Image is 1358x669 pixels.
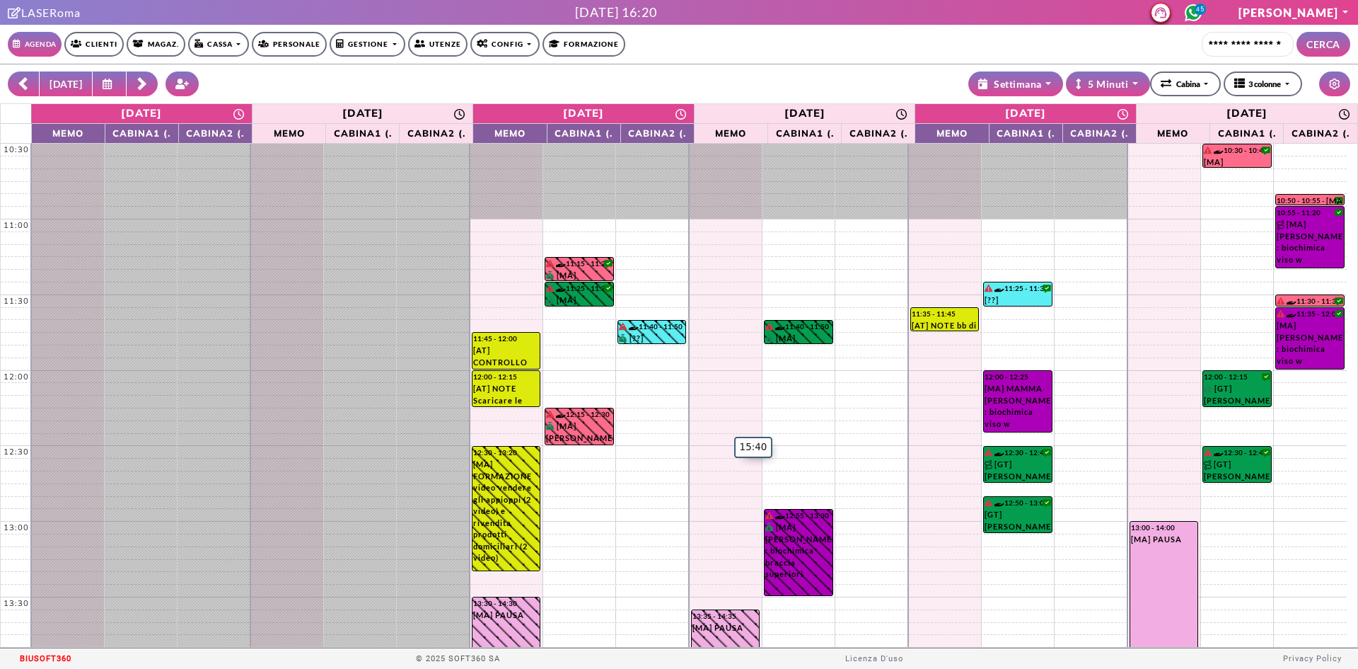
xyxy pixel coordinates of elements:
div: 12:30 - 12:45 [1204,447,1270,458]
div: [MA] [PERSON_NAME] : laser ascelle [765,333,832,343]
div: [AT] CONTROLLO CASSA Inserimento spese reali della settimana (da [DATE] a [DATE]) [473,345,539,369]
div: 12:50 - 13:05 [985,498,1051,508]
span: Memo [698,125,764,141]
span: CABINA1 (. [993,125,1059,141]
i: Il cliente ha degli insoluti [985,449,992,456]
div: 11:30 - 11:35 [1277,296,1346,305]
i: PAGATO [546,296,557,304]
i: Il cliente ha degli insoluti [546,260,554,267]
i: PAGATO [765,523,776,531]
div: 10:55 - 11:20 [1277,207,1343,218]
i: PAGATO [1204,384,1214,392]
div: 10:50 - 10:55 [1277,195,1326,204]
a: Gestione [330,32,405,57]
div: [MA] PAUSA [1131,534,1197,546]
span: CABINA2 (. [625,125,690,141]
span: Memo [35,125,101,141]
div: [GT] [PERSON_NAME] : mani [985,509,1051,532]
img: PERCORSO [985,460,994,470]
input: Cerca cliente... [1202,32,1294,57]
div: [MA] [PERSON_NAME] : biochimica viso w [1277,320,1343,369]
div: 13:30 - 14:30 [473,598,539,609]
a: Privacy Policy [1283,654,1342,663]
a: Magaz. [127,32,185,57]
div: [DATE] [342,105,383,122]
div: 12:00 - 12:15 [473,372,539,382]
i: Il cliente ha degli insoluti [985,499,992,506]
a: 29 settembre 2025 [32,104,252,123]
div: [MA] FORMAZIONE video vendere gli appioppi (2 video) e rivendita prodotti domiciliari (2 video) [473,459,539,564]
a: Licenza D'uso [845,654,903,663]
div: 13:35 - 14:35 [692,611,758,622]
a: Config [470,32,540,57]
div: [DATE] [784,105,825,122]
a: 2 ottobre 2025 [695,104,915,123]
button: CERCA [1296,32,1350,57]
div: 13:00 [1,522,32,534]
span: Memo [477,125,542,141]
span: CABINA2 (. [403,125,469,141]
div: 5 Minuti [1076,76,1128,91]
div: 11:15 - 11:25 [546,258,613,269]
div: 12:00 - 12:25 [985,372,1051,382]
div: 12:30 [1,446,32,458]
div: [MA] [PERSON_NAME] : controllo viso [1204,156,1270,167]
div: [DATE] [1005,105,1046,122]
i: Il cliente ha degli insoluti [546,411,554,418]
a: [PERSON_NAME] [1238,6,1350,19]
div: [MA] [PERSON_NAME] : mento+baffetti -w [546,295,613,306]
span: CABINA1 (. [551,125,617,141]
a: 1 ottobre 2025 [473,104,693,123]
a: Clienti [64,32,124,57]
div: [AT] NOTE bb di [PERSON_NAME] è entrato? [912,320,977,331]
div: [MA] [PERSON_NAME] : controllo viso [546,270,613,280]
div: 11:25 - 11:35 [546,283,613,294]
i: Il cliente ha degli insoluti [985,285,992,292]
span: Memo [256,125,322,141]
button: [DATE] [39,72,93,96]
i: PAGATO [765,334,776,342]
div: [MA] PAUSA [692,622,758,634]
a: Personale [252,32,327,57]
div: [MA] [PERSON_NAME] : biochimica viso w [1277,219,1343,268]
div: [MA] MAMMA [PERSON_NAME] : biochimica viso w [985,383,1051,432]
div: 12:00 - 12:15 [1204,372,1270,382]
div: Settimana [978,76,1042,91]
div: 10:30 [1,144,32,156]
i: Clicca per andare alla pagina di firma [8,7,21,18]
div: 15:40 [734,437,772,458]
div: 10:30 - 10:40 [1204,145,1270,156]
span: CABINA2 (. [1287,125,1354,141]
div: [GT] [PERSON_NAME] : laser inguine completo [985,459,1051,482]
div: 11:30 [1,295,32,307]
button: Crea nuovo contatto rapido [166,72,199,96]
img: PERCORSO [1204,460,1214,470]
a: Utenze [408,32,468,57]
i: Il cliente ha degli insoluti [765,323,773,330]
div: [DATE] 16:20 [575,3,657,22]
a: Cassa [188,32,249,57]
div: 12:15 - 12:30 [546,409,613,420]
i: Il cliente ha degli insoluti [1204,449,1212,456]
a: Formazione [542,32,625,57]
div: [MA] [PERSON_NAME] : controllo glutei [546,421,613,445]
span: CABINA1 (. [330,125,395,141]
a: 4 ottobre 2025 [1137,104,1357,123]
span: CABINA2 (. [182,125,248,141]
div: 11:25 - 11:35 [985,283,1051,294]
i: PAGATO [619,334,629,342]
div: [AT] NOTE Scaricare le fatture estere di meta e indeed e inviarle a trincia [473,383,539,406]
div: [MA] [PERSON_NAME] : biochimica braccia superiori [765,522,832,584]
div: [DATE] [1226,105,1267,122]
div: 11:40 - 11:50 [765,321,832,332]
div: 11:40 - 11:50 [619,321,685,332]
div: 11:35 - 11:45 [912,309,977,319]
i: Il cliente ha degli insoluti [546,285,554,292]
span: CABINA1 (. [772,125,837,141]
i: Il cliente ha degli insoluti [1204,147,1212,154]
a: 3 ottobre 2025 [915,104,1135,123]
i: PAGATO [546,422,557,430]
div: 11:35 - 12:00 [1277,309,1343,319]
span: Memo [919,125,985,141]
i: Il cliente ha degli insoluti [765,512,773,519]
